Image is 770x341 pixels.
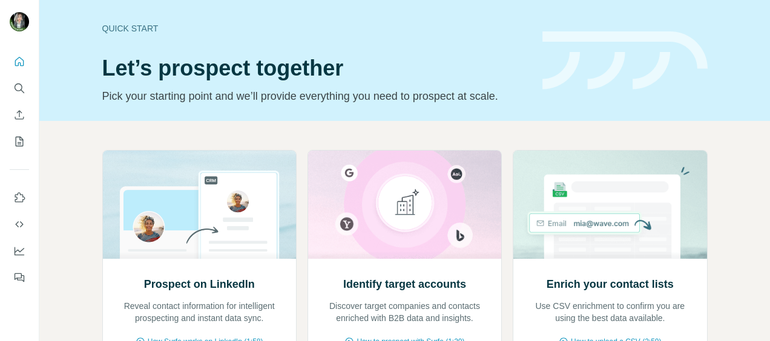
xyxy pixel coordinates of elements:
p: Use CSV enrichment to confirm you are using the best data available. [525,300,694,324]
img: Enrich your contact lists [513,151,707,259]
img: banner [542,31,708,90]
p: Reveal contact information for intelligent prospecting and instant data sync. [115,300,284,324]
h2: Prospect on LinkedIn [144,276,255,293]
img: Prospect on LinkedIn [102,151,297,259]
button: Feedback [10,267,29,288]
img: Identify target accounts [308,151,502,259]
button: Enrich CSV [10,104,29,126]
h1: Let’s prospect together [102,56,528,80]
p: Discover target companies and contacts enriched with B2B data and insights. [320,300,489,324]
p: Pick your starting point and we’ll provide everything you need to prospect at scale. [102,88,528,105]
div: Quick start [102,22,528,34]
h2: Enrich your contact lists [547,276,674,293]
button: My lists [10,131,29,152]
button: Use Surfe API [10,213,29,235]
img: Avatar [10,12,29,31]
button: Use Surfe on LinkedIn [10,187,29,209]
button: Dashboard [10,240,29,262]
button: Search [10,77,29,99]
h2: Identify target accounts [343,276,466,293]
button: Quick start [10,51,29,73]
